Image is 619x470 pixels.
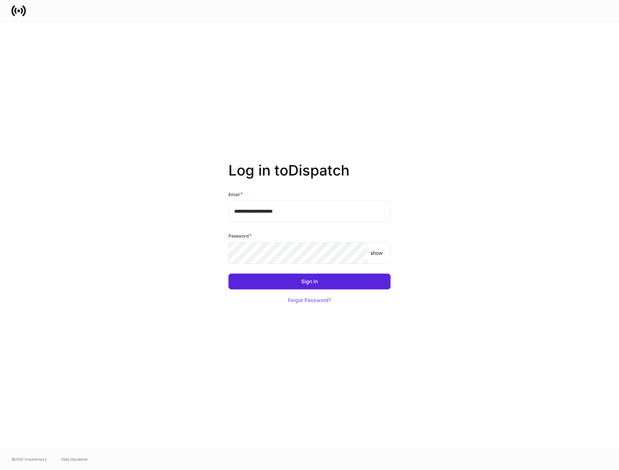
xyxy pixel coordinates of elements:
button: Sign In [228,274,391,289]
span: © 2025 OneAdvisory [12,456,47,462]
h6: Email [228,191,243,198]
div: Forgot Password? [288,298,331,303]
button: Forgot Password? [279,292,340,308]
div: Sign In [301,279,318,284]
h2: Log in to Dispatch [228,162,391,191]
a: Data Disclaimer [61,456,88,462]
p: show [370,249,383,257]
h6: Password [228,232,252,239]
